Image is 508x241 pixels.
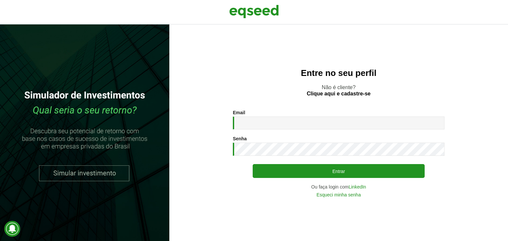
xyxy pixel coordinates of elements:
[233,110,245,115] label: Email
[317,192,361,197] a: Esqueci minha senha
[307,91,371,96] a: Clique aqui e cadastre-se
[233,185,444,189] div: Ou faça login com
[233,136,247,141] label: Senha
[349,185,366,189] a: LinkedIn
[229,3,279,20] img: EqSeed Logo
[183,84,495,97] p: Não é cliente?
[253,164,425,178] button: Entrar
[183,68,495,78] h2: Entre no seu perfil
